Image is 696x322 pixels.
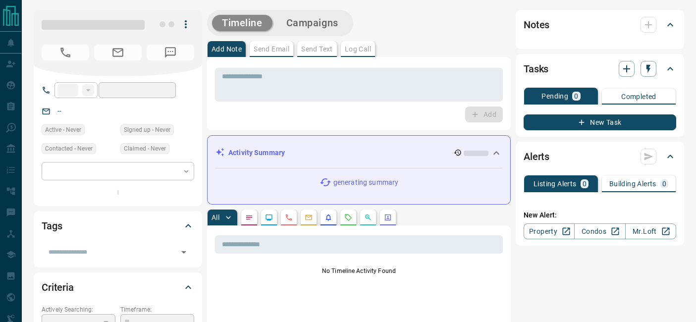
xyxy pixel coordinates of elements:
[583,180,587,187] p: 0
[574,93,578,100] p: 0
[541,93,568,100] p: Pending
[245,214,253,221] svg: Notes
[621,93,656,100] p: Completed
[215,267,503,275] p: No Timeline Activity Found
[662,180,666,187] p: 0
[324,214,332,221] svg: Listing Alerts
[524,13,676,37] div: Notes
[285,214,293,221] svg: Calls
[344,214,352,221] svg: Requests
[228,148,285,158] p: Activity Summary
[524,149,549,164] h2: Alerts
[524,223,575,239] a: Property
[120,305,194,314] p: Timeframe:
[534,180,577,187] p: Listing Alerts
[333,177,398,188] p: generating summary
[524,61,548,77] h2: Tasks
[42,45,89,60] span: No Number
[625,223,676,239] a: Mr.Loft
[45,125,81,135] span: Active - Never
[42,218,62,234] h2: Tags
[524,210,676,220] p: New Alert:
[276,15,348,31] button: Campaigns
[524,145,676,168] div: Alerts
[94,45,142,60] span: No Email
[42,214,194,238] div: Tags
[609,180,656,187] p: Building Alerts
[265,214,273,221] svg: Lead Browsing Activity
[124,144,166,154] span: Claimed - Never
[524,17,549,33] h2: Notes
[124,125,170,135] span: Signed up - Never
[45,144,93,154] span: Contacted - Never
[305,214,313,221] svg: Emails
[524,114,676,130] button: New Task
[57,107,61,115] a: --
[177,245,191,259] button: Open
[42,275,194,299] div: Criteria
[574,223,625,239] a: Condos
[42,279,74,295] h2: Criteria
[215,144,502,162] div: Activity Summary
[212,46,242,53] p: Add Note
[147,45,194,60] span: No Number
[42,305,115,314] p: Actively Searching:
[524,57,676,81] div: Tasks
[212,15,272,31] button: Timeline
[384,214,392,221] svg: Agent Actions
[212,214,219,221] p: All
[364,214,372,221] svg: Opportunities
